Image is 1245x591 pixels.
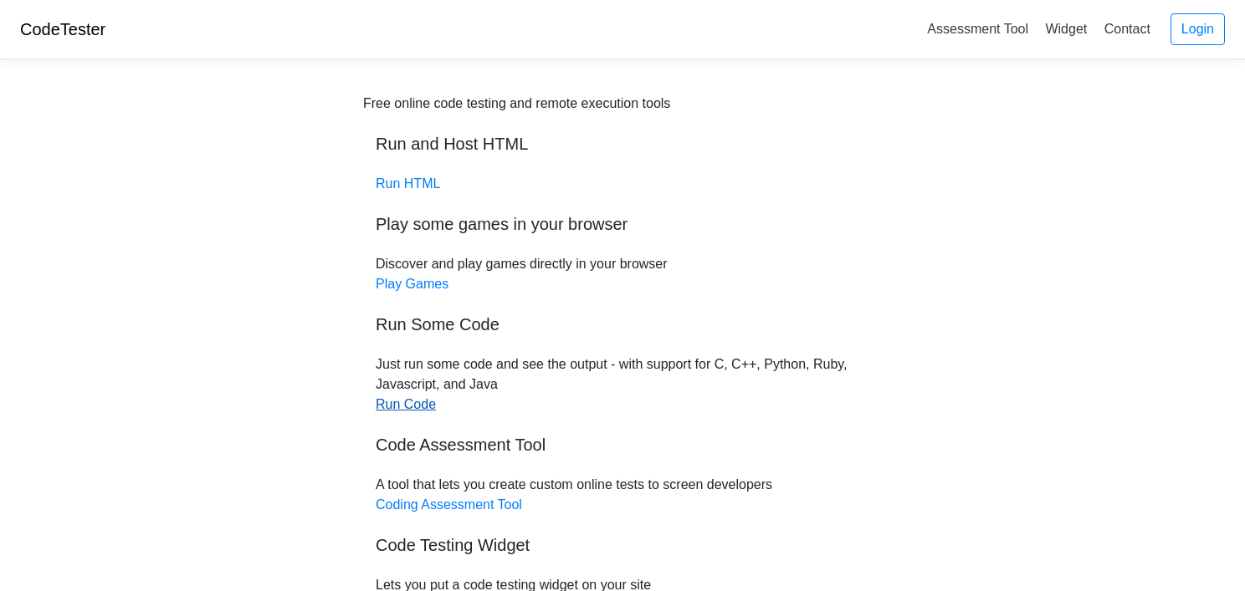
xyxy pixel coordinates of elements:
[1171,13,1225,45] a: Login
[1098,15,1157,43] a: Contact
[376,497,522,512] a: Coding Assessment Tool
[376,176,440,191] a: Run HTML
[376,277,448,291] a: Play Games
[376,397,436,411] a: Run Code
[376,314,869,334] h5: Run Some Code
[363,94,670,114] div: Free online code testing and remote execution tools
[376,134,869,154] h5: Run and Host HTML
[920,15,1035,43] a: Assessment Tool
[376,214,869,234] h5: Play some games in your browser
[20,20,105,38] a: CodeTester
[1038,15,1094,43] a: Widget
[376,535,869,555] h5: Code Testing Widget
[376,435,869,455] h5: Code Assessment Tool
